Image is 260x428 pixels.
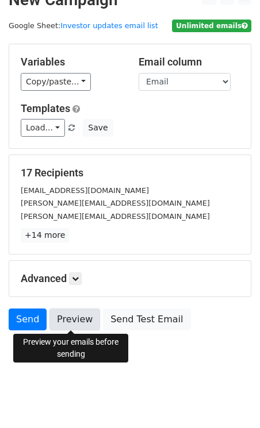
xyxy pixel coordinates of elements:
[60,21,158,30] a: Investor updates email list
[21,73,91,91] a: Copy/paste...
[103,309,190,330] a: Send Test Email
[172,21,251,30] a: Unlimited emails
[21,102,70,114] a: Templates
[21,186,149,195] small: [EMAIL_ADDRESS][DOMAIN_NAME]
[139,56,239,68] h5: Email column
[83,119,113,137] button: Save
[9,21,158,30] small: Google Sheet:
[202,373,260,428] div: Chatt-widget
[172,20,251,32] span: Unlimited emails
[21,119,65,137] a: Load...
[21,199,210,207] small: [PERSON_NAME][EMAIL_ADDRESS][DOMAIN_NAME]
[21,167,239,179] h5: 17 Recipients
[21,272,239,285] h5: Advanced
[21,228,69,242] a: +14 more
[21,56,121,68] h5: Variables
[9,309,47,330] a: Send
[49,309,100,330] a: Preview
[202,373,260,428] iframe: Chat Widget
[21,212,210,221] small: [PERSON_NAME][EMAIL_ADDRESS][DOMAIN_NAME]
[13,334,128,363] div: Preview your emails before sending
